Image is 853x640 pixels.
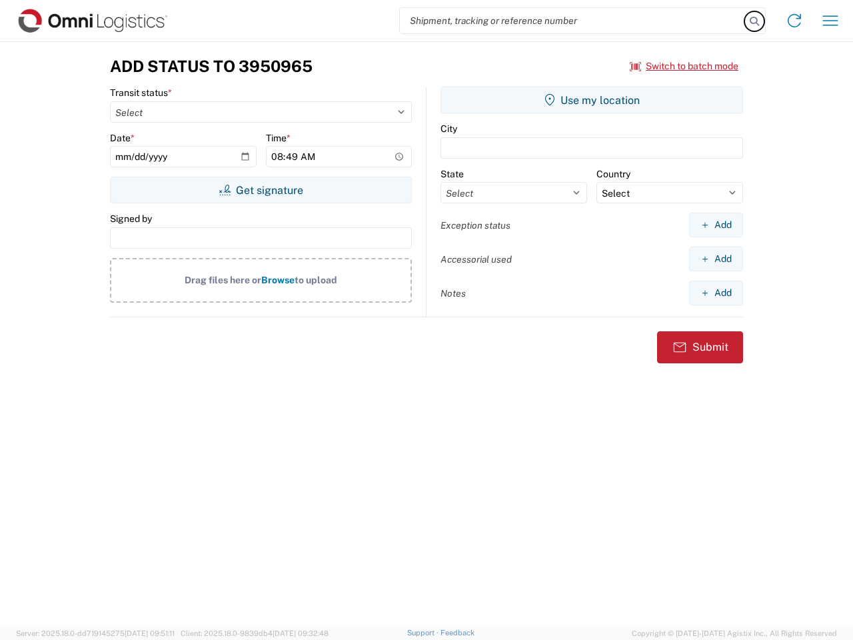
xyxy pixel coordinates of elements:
[295,275,337,285] span: to upload
[110,177,412,203] button: Get signature
[110,57,313,76] h3: Add Status to 3950965
[440,253,512,265] label: Accessorial used
[110,87,172,99] label: Transit status
[261,275,295,285] span: Browse
[16,629,175,637] span: Server: 2025.18.0-dd719145275
[407,629,440,637] a: Support
[440,629,474,637] a: Feedback
[440,123,457,135] label: City
[630,55,738,77] button: Switch to batch mode
[657,331,743,363] button: Submit
[273,629,329,637] span: [DATE] 09:32:48
[689,247,743,271] button: Add
[181,629,329,637] span: Client: 2025.18.0-9839db4
[689,213,743,237] button: Add
[689,281,743,305] button: Add
[440,287,466,299] label: Notes
[110,132,135,144] label: Date
[440,168,464,180] label: State
[266,132,291,144] label: Time
[632,627,837,639] span: Copyright © [DATE]-[DATE] Agistix Inc., All Rights Reserved
[596,168,630,180] label: Country
[110,213,152,225] label: Signed by
[400,8,745,33] input: Shipment, tracking or reference number
[125,629,175,637] span: [DATE] 09:51:11
[440,219,510,231] label: Exception status
[185,275,261,285] span: Drag files here or
[440,87,743,113] button: Use my location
